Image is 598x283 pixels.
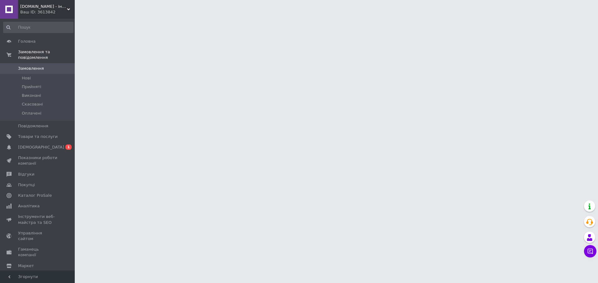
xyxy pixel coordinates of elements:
span: Оплачені [22,111,41,116]
span: 1 [65,144,72,150]
span: Головна [18,39,36,44]
input: Пошук [3,22,74,33]
span: Скасовані [22,101,43,107]
span: Замовлення та повідомлення [18,49,75,60]
span: Аналітика [18,203,40,209]
span: Відгуки [18,172,34,177]
span: Покупці [18,182,35,188]
span: Виконані [22,93,41,98]
span: Каталог ProSale [18,193,52,198]
div: Ваш ID: 3613842 [20,9,75,15]
span: Показники роботи компанії [18,155,58,166]
span: Прийняті [22,84,41,90]
span: Повідомлення [18,123,48,129]
span: Товари та послуги [18,134,58,139]
span: Замовлення [18,66,44,71]
span: OFerta.in.ua - інтернет магазин [20,4,67,9]
span: Гаманець компанії [18,247,58,258]
span: Інструменти веб-майстра та SEO [18,214,58,225]
button: Чат з покупцем [584,245,596,257]
span: Управління сайтом [18,230,58,242]
span: Нові [22,75,31,81]
span: Маркет [18,263,34,269]
span: [DEMOGRAPHIC_DATA] [18,144,64,150]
